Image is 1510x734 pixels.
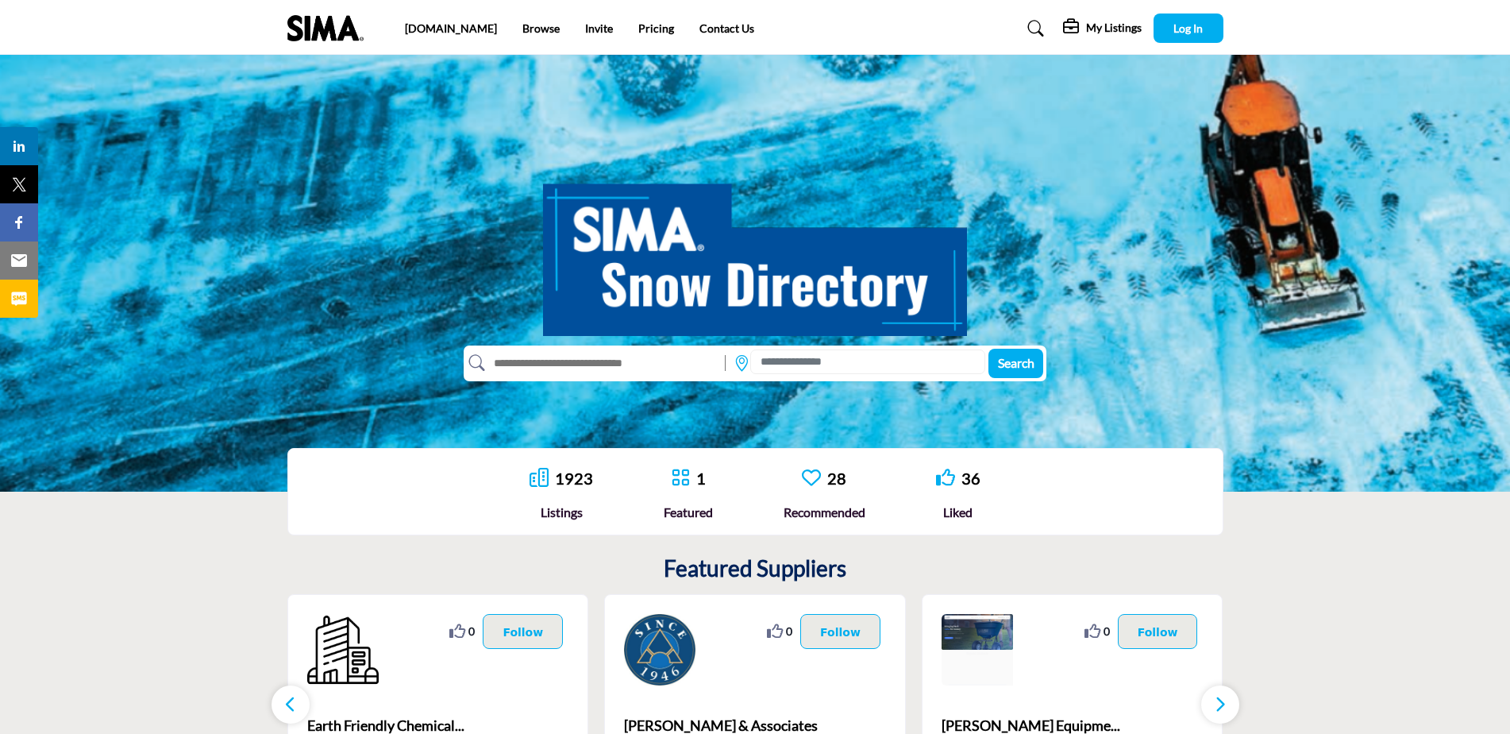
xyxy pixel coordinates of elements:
div: Featured [664,503,713,522]
span: 0 [786,623,792,639]
a: Pricing [638,21,674,35]
span: 0 [468,623,475,639]
span: 0 [1104,623,1110,639]
img: Charles Walters Equipment [942,614,1013,686]
a: [DOMAIN_NAME] [405,21,497,35]
img: SIMA Snow Directory [543,166,967,336]
button: Follow [800,614,880,649]
img: Ansay & Associates [624,614,695,686]
a: Invite [585,21,613,35]
a: 1 [696,469,706,488]
a: 28 [827,469,846,488]
button: Log In [1154,14,1223,43]
a: Browse [522,21,560,35]
div: Listings [530,503,593,522]
button: Follow [483,614,563,649]
button: Follow [1118,614,1198,649]
img: Site Logo [287,15,372,41]
a: Search [1012,16,1054,41]
h2: Featured Suppliers [664,555,846,582]
p: Follow [503,623,543,640]
img: Rectangle%203585.svg [721,351,730,375]
i: Go to Liked [936,468,955,487]
div: My Listings [1063,19,1142,38]
img: Earth Friendly Chemicals Inc. [307,614,379,686]
a: Go to Featured [671,468,690,489]
a: Contact Us [699,21,754,35]
p: Follow [1138,623,1178,640]
button: Search [988,349,1043,378]
div: Recommended [784,503,865,522]
a: 36 [961,469,980,488]
span: Log In [1173,21,1203,35]
a: Go to Recommended [802,468,821,489]
h5: My Listings [1086,21,1142,35]
a: 1923 [555,469,593,488]
div: Liked [936,503,980,522]
span: Search [998,355,1034,370]
p: Follow [820,623,861,640]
